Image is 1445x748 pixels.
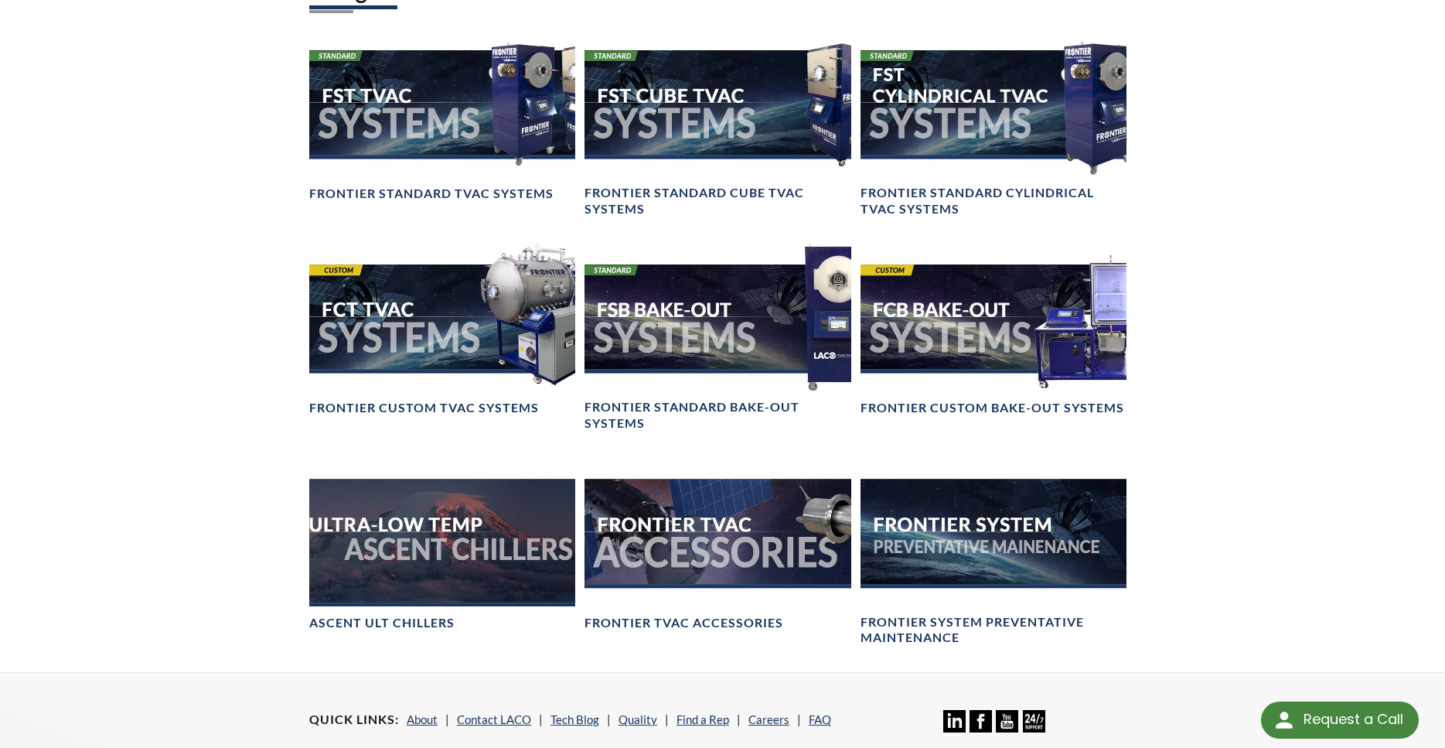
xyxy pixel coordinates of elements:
div: Request a Call [1261,702,1419,739]
a: 24/7 Support [1023,721,1045,735]
a: Careers [748,712,789,726]
a: About [407,712,438,726]
h4: Quick Links [309,712,399,728]
a: Quality [619,712,657,726]
a: FST TVAC Systems headerFrontier Standard TVAC Systems [309,28,575,203]
a: Frontier System Preventative Maintenance [861,456,1126,646]
a: Contact LACO [457,712,531,726]
h4: Frontier Standard TVAC Systems [309,186,554,202]
h4: Frontier Custom TVAC Systems [309,400,539,416]
h4: Ascent ULT Chillers [309,615,455,631]
a: Tech Blog [550,712,599,726]
a: FST Cylindrical TVAC Systems headerFrontier Standard Cylindrical TVAC Systems [861,28,1126,217]
img: 24/7 Support Icon [1023,710,1045,733]
h4: Frontier System Preventative Maintenance [861,614,1126,647]
h4: Frontier TVAC Accessories [584,615,783,631]
a: FST Cube TVAC Systems headerFrontier Standard Cube TVAC Systems [584,28,850,217]
h4: Frontier Standard Cube TVAC Systems [584,185,850,217]
a: FCB Bake-Out Systems headerFrontier Custom Bake-Out Systems [861,242,1126,417]
div: Request a Call [1304,702,1403,737]
a: FAQ [809,712,831,726]
h4: Frontier Standard Bake-Out Systems [584,399,850,432]
a: Ascent ULT Chillers BannerAscent ULT Chillers [309,456,575,631]
a: Frontier TVAC Accessories headerFrontier TVAC Accessories [584,456,850,631]
a: FCT TVAC Systems headerFrontier Custom TVAC Systems [309,242,575,417]
h4: Frontier Custom Bake-Out Systems [861,400,1124,416]
a: FSB Bake-Out Systems headerFrontier Standard Bake-Out Systems [584,242,850,432]
a: Find a Rep [676,712,729,726]
h4: Frontier Standard Cylindrical TVAC Systems [861,185,1126,217]
img: round button [1272,708,1297,733]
